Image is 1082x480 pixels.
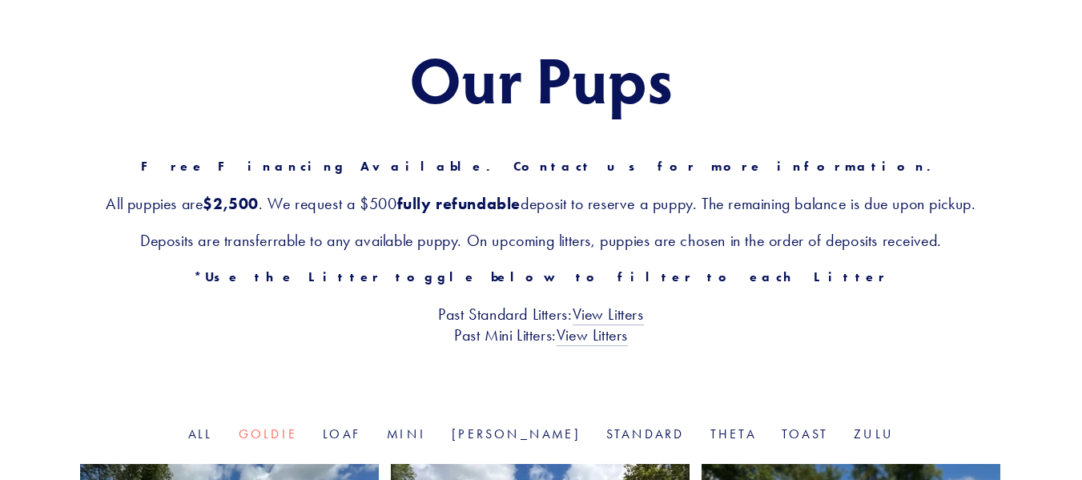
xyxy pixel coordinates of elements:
[239,426,297,442] a: Goldie
[854,426,894,442] a: Zulu
[80,304,1002,345] h3: Past Standard Litters: Past Mini Litters:
[203,194,259,213] strong: $2,500
[782,426,828,442] a: Toast
[194,269,888,284] strong: *Use the Litter toggle below to filter to each Litter
[323,426,361,442] a: Loaf
[188,426,213,442] a: All
[710,426,756,442] a: Theta
[387,426,426,442] a: Mini
[141,159,941,174] strong: Free Financing Available. Contact us for more information.
[557,325,628,346] a: View Litters
[397,194,521,213] strong: fully refundable
[606,426,685,442] a: Standard
[573,305,644,325] a: View Litters
[80,230,1002,251] h3: Deposits are transferrable to any available puppy. On upcoming litters, puppies are chosen in the...
[80,193,1002,214] h3: All puppies are . We request a $500 deposit to reserve a puppy. The remaining balance is due upon...
[80,43,1002,114] h1: Our Pups
[452,426,581,442] a: [PERSON_NAME]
